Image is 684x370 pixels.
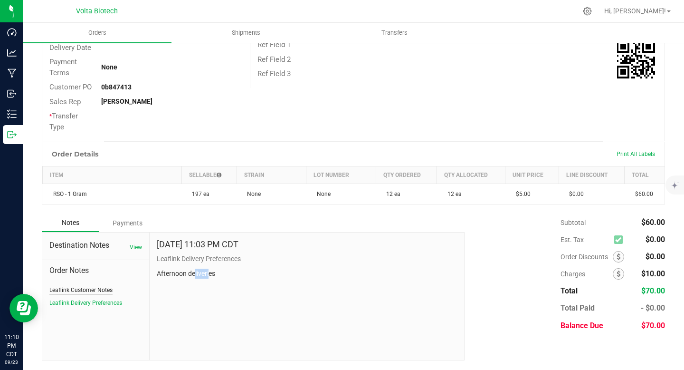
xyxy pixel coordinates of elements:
span: $70.00 [641,286,665,295]
inline-svg: Outbound [7,130,17,139]
span: Charges [560,270,613,278]
strong: None [101,63,117,71]
span: Calculate excise tax [614,234,627,246]
span: Payment Terms [49,58,77,77]
span: Requested Delivery Date [49,32,91,52]
inline-svg: Inbound [7,89,17,98]
span: 12 ea [443,191,462,197]
span: Print All Labels [617,151,655,157]
inline-svg: Inventory [7,109,17,119]
th: Sellable [181,166,237,184]
span: 197 ea [187,191,209,197]
span: Transfer Type [49,112,78,131]
th: Qty Ordered [376,166,437,184]
span: RSO - 1 Gram [48,191,87,197]
p: 11:10 PM CDT [4,333,19,359]
a: Orders [23,23,171,43]
th: Qty Allocated [437,166,505,184]
a: Transfers [320,23,469,43]
h4: [DATE] 11:03 PM CDT [157,240,238,249]
span: $0.00 [646,235,665,244]
strong: 0b847413 [101,83,132,91]
span: 12 ea [381,191,400,197]
strong: [PERSON_NAME] [101,97,152,105]
h1: Order Details [52,150,98,158]
span: Ref Field 1 [257,40,291,49]
p: Afternoon deliveries [157,269,457,279]
span: $0.00 [564,191,584,197]
p: 09/23 [4,359,19,366]
img: Scan me! [617,40,655,78]
span: Ref Field 2 [257,55,291,64]
inline-svg: Manufacturing [7,68,17,78]
div: Payments [99,214,156,232]
span: Shipments [219,29,273,37]
span: Total Paid [560,303,595,312]
span: $70.00 [641,321,665,330]
div: Manage settings [581,7,593,16]
iframe: Resource center [9,294,38,322]
span: Volta Biotech [76,7,118,15]
span: Balance Due [560,321,603,330]
span: Ref Field 3 [257,69,291,78]
span: Total [560,286,578,295]
span: Destination Notes [49,240,142,251]
th: Lot Number [306,166,376,184]
span: Subtotal [560,219,586,226]
span: - $0.00 [641,303,665,312]
span: Est. Tax [560,236,610,243]
span: Hi, [PERSON_NAME]! [604,7,666,15]
th: Strain [237,166,306,184]
span: $10.00 [641,269,665,278]
span: None [242,191,261,197]
span: $0.00 [646,252,665,261]
span: $60.00 [641,218,665,227]
span: Customer PO [49,83,92,91]
div: Notes [42,214,99,232]
th: Unit Price [505,166,559,184]
qrcode: 00002823 [617,40,655,78]
span: Order Discounts [560,253,613,261]
span: Orders [76,29,119,37]
inline-svg: Analytics [7,48,17,58]
inline-svg: Dashboard [7,28,17,37]
button: Leaflink Delivery Preferences [49,299,122,307]
span: Order Notes [49,265,142,276]
span: Sales Rep [49,97,81,106]
button: Leaflink Customer Notes [49,286,113,294]
th: Item [43,166,182,184]
p: Leaflink Delivery Preferences [157,254,457,264]
span: $5.00 [511,191,531,197]
span: $60.00 [630,191,653,197]
th: Total [625,166,665,184]
a: Shipments [171,23,320,43]
span: Transfers [369,29,420,37]
th: Line Discount [559,166,624,184]
span: None [312,191,331,197]
button: View [130,243,142,252]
